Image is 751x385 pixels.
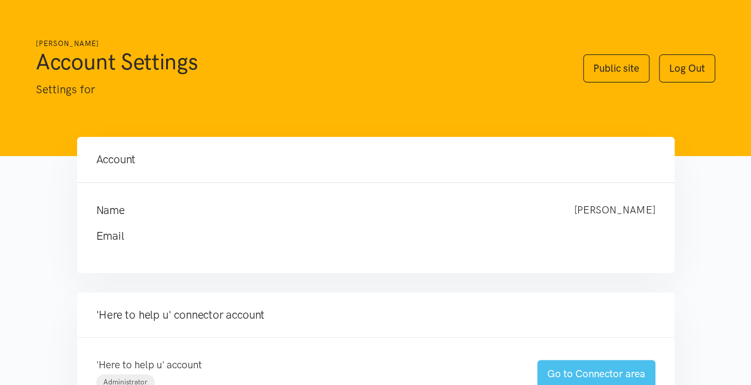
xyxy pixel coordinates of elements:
h4: Name [96,202,550,219]
a: Log Out [659,54,715,82]
a: Public site [583,54,649,82]
p: 'Here to help u' account [96,357,513,373]
h4: 'Here to help u' connector account [96,307,655,323]
h6: [PERSON_NAME] [36,38,559,50]
p: Settings for [36,81,559,99]
h4: Account [96,151,655,168]
div: [PERSON_NAME] [562,202,667,219]
h4: Email [96,228,632,245]
h1: Account Settings [36,47,559,76]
